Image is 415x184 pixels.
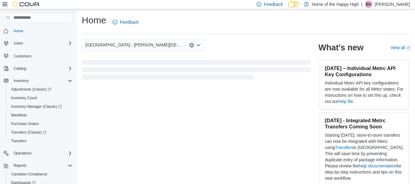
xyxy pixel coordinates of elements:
a: Home [11,27,26,35]
input: Dark Mode [288,1,301,8]
span: Transfers [9,137,72,145]
p: Home of the Happy High [312,1,359,8]
a: Transfers (Classic) [9,129,49,136]
button: Clear input [189,43,194,48]
span: Inventory Count [11,96,37,100]
a: help file [338,99,353,104]
span: Inventory Manager (Classic) [9,103,72,110]
button: Canadian Compliance [6,170,75,178]
span: Reports [11,162,72,169]
a: Inventory Count [9,94,40,102]
button: Users [1,39,75,48]
span: Customers [11,52,72,60]
a: Inventory Manager (Classic) [9,103,64,110]
p: Individual Metrc API key configurations are now available for all Metrc states. For instructions ... [325,80,404,104]
span: Transfers [11,139,26,143]
button: Transfers [6,137,75,145]
span: Inventory Count [9,94,72,102]
span: Inventory [14,78,29,83]
button: Open list of options [196,43,201,48]
h1: Home [82,14,106,26]
span: Canadian Compliance [11,172,47,177]
span: Home [11,27,72,35]
p: [PERSON_NAME] [375,1,410,8]
svg: External link [406,46,410,50]
span: Users [11,40,72,47]
p: Starting [DATE], store-to-store transfers can now be integrated with Metrc using in [GEOGRAPHIC_D... [325,132,404,181]
span: Manifests [11,113,27,118]
span: Operations [14,151,32,156]
span: Catalog [11,65,72,72]
span: Purchase Orders [9,120,72,127]
span: Operations [11,150,72,157]
a: Transfers [335,145,353,150]
a: Canadian Compliance [9,170,50,178]
a: Adjustments (Classic) [6,85,75,94]
button: Catalog [11,65,29,72]
button: Reports [11,162,29,169]
a: help documentation [359,163,396,168]
span: Feedback [120,19,139,25]
div: Bryton Garstin [365,1,372,8]
span: BG [366,1,371,8]
span: Transfers (Classic) [9,129,72,136]
span: Adjustments (Classic) [11,87,51,92]
span: Transfers (Classic) [11,130,46,135]
button: Home [1,26,75,35]
button: Catalog [1,64,75,73]
button: Inventory [1,76,75,85]
a: Customers [11,53,34,60]
button: Inventory [11,77,31,84]
span: Purchase Orders [11,121,39,126]
span: Catalog [14,66,26,71]
button: Reports [1,161,75,170]
span: Canadian Compliance [9,170,72,178]
span: Inventory [11,77,72,84]
span: Feedback [264,1,283,7]
button: Users [11,40,25,47]
h3: [DATE] - Integrated Metrc Transfers Coming Soon [325,117,404,130]
span: Users [14,41,23,46]
button: Purchase Orders [6,119,75,128]
a: Manifests [9,112,29,119]
button: Operations [11,150,34,157]
span: Loading [82,61,311,81]
span: Home [14,29,23,33]
a: Transfers [9,137,29,145]
a: Feedback [110,16,141,28]
button: Operations [1,149,75,158]
a: Purchase Orders [9,120,41,127]
h3: [DATE] – Individual Metrc API Key Configurations [325,65,404,77]
a: Inventory Manager (Classic) [6,102,75,111]
button: Manifests [6,111,75,119]
button: Inventory Count [6,94,75,102]
span: Reports [14,163,26,168]
span: Adjustments (Classic) [9,86,72,93]
span: [GEOGRAPHIC_DATA] - [PERSON_NAME][GEOGRAPHIC_DATA] - Fire & Flower [85,41,183,49]
span: Inventory Manager (Classic) [11,104,62,109]
button: Customers [1,51,75,60]
a: Adjustments (Classic) [9,86,54,93]
span: Customers [14,54,31,59]
h2: What's new [318,43,363,53]
a: View allExternal link [390,45,410,50]
a: Transfers (Classic) [6,128,75,137]
p: | [361,1,362,8]
span: Manifests [9,112,72,119]
img: Cova [12,1,40,7]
